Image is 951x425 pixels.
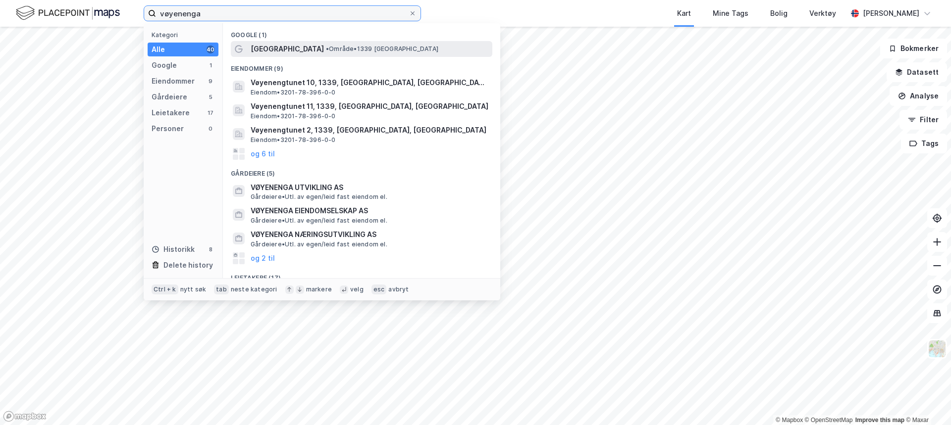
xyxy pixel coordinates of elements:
div: Mine Tags [713,7,748,19]
div: tab [214,284,229,294]
iframe: Chat Widget [901,378,951,425]
div: velg [350,285,364,293]
span: Område • 1339 [GEOGRAPHIC_DATA] [326,45,438,53]
span: Gårdeiere • Utl. av egen/leid fast eiendom el. [251,240,387,248]
span: Vøyenengtunet 10, 1339, [GEOGRAPHIC_DATA], [GEOGRAPHIC_DATA] [251,77,488,89]
div: Gårdeiere [152,91,187,103]
button: og 2 til [251,252,275,264]
div: [PERSON_NAME] [863,7,919,19]
div: Delete history [163,259,213,271]
div: Eiendommer [152,75,195,87]
span: Gårdeiere • Utl. av egen/leid fast eiendom el. [251,193,387,201]
div: 1 [207,61,214,69]
span: • [326,45,329,52]
button: Bokmerker [880,39,947,58]
div: Verktøy [809,7,836,19]
div: 40 [207,46,214,53]
span: Vøyenengtunet 2, 1339, [GEOGRAPHIC_DATA], [GEOGRAPHIC_DATA] [251,124,488,136]
div: avbryt [388,285,409,293]
span: Eiendom • 3201-78-396-0-0 [251,112,336,120]
a: Improve this map [855,417,904,424]
div: Kart [677,7,691,19]
div: 17 [207,109,214,117]
div: Eiendommer (9) [223,57,500,75]
div: 9 [207,77,214,85]
div: Personer [152,123,184,135]
img: Z [928,339,947,358]
div: esc [371,284,387,294]
div: Gårdeiere (5) [223,162,500,180]
div: 8 [207,245,214,253]
div: Ctrl + k [152,284,178,294]
button: Tags [901,134,947,153]
button: Analyse [890,86,947,106]
div: Leietakere [152,107,190,119]
input: Søk på adresse, matrikkel, gårdeiere, leietakere eller personer [156,6,409,21]
div: neste kategori [231,285,277,293]
div: Leietakere (17) [223,266,500,284]
div: Google (1) [223,23,500,41]
span: Vøyenengtunet 11, 1339, [GEOGRAPHIC_DATA], [GEOGRAPHIC_DATA] [251,100,488,112]
span: Eiendom • 3201-78-396-0-0 [251,136,336,144]
a: Mapbox [776,417,803,424]
div: Alle [152,44,165,55]
div: Bolig [770,7,788,19]
span: VØYENENGA NÆRINGSUTVIKLING AS [251,229,488,240]
button: Filter [899,110,947,130]
span: Eiendom • 3201-78-396-0-0 [251,89,336,96]
div: Kategori [152,31,218,39]
div: nytt søk [180,285,207,293]
span: VØYENENGA UTVIKLING AS [251,182,488,193]
span: Gårdeiere • Utl. av egen/leid fast eiendom el. [251,217,387,225]
button: Datasett [887,62,947,82]
div: Historikk [152,243,195,255]
span: VØYENENGA EIENDOMSELSKAP AS [251,205,488,217]
button: og 6 til [251,148,275,160]
img: logo.f888ab2527a4732fd821a326f86c7f29.svg [16,4,120,22]
div: 0 [207,125,214,133]
div: Google [152,59,177,71]
a: Mapbox homepage [3,411,47,422]
div: markere [306,285,332,293]
span: [GEOGRAPHIC_DATA] [251,43,324,55]
a: OpenStreetMap [805,417,853,424]
div: 5 [207,93,214,101]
